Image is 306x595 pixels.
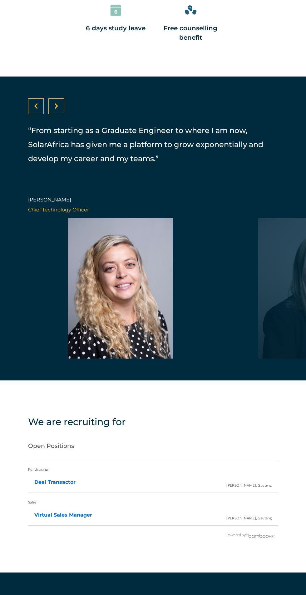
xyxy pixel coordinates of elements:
h2: Open Positions [28,435,278,460]
span: [PERSON_NAME], Gauteng [226,509,272,524]
div: Powered by [28,529,275,541]
a: Deal Transactor [34,479,76,485]
h4: We are recruiting for [28,415,278,429]
div: Free counselling benefit [156,23,225,42]
a: Virtual Sales Manager [34,512,92,518]
div: Sales [28,496,278,508]
img: BambooHR - HR software [246,533,275,538]
p: “From starting as a Graduate Engineer to where I am now, SolarAfrica has given me a platform to g... [28,123,278,166]
span: Chief Technology Officer [28,207,89,213]
span: [PERSON_NAME], Gauteng [226,476,272,492]
div: Fundraising [28,463,278,476]
span: [PERSON_NAME] [28,197,71,203]
div: 6 days study leave [81,23,150,33]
